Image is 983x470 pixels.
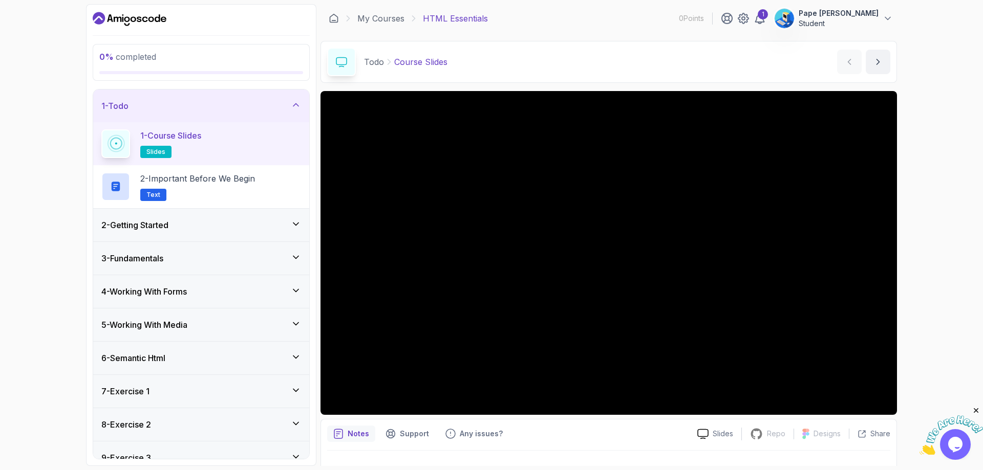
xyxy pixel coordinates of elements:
h3: 7 - Exercise 1 [101,385,149,397]
button: notes button [327,426,375,442]
a: Dashboard [93,11,166,27]
a: Slides [689,429,741,439]
p: Student [799,18,879,29]
div: 1 [758,9,768,19]
p: Pape [PERSON_NAME] [799,8,879,18]
img: user profile image [775,9,794,28]
h3: 8 - Exercise 2 [101,418,151,431]
h3: 2 - Getting Started [101,219,168,231]
button: 5-Working With Media [93,308,309,341]
p: Share [870,429,890,439]
h3: 1 - Todo [101,100,129,112]
p: Designs [814,429,841,439]
button: Support button [379,426,435,442]
button: 6-Semantic Html [93,342,309,374]
iframe: chat widget [920,406,983,455]
button: 2-Getting Started [93,209,309,241]
h3: 3 - Fundamentals [101,252,163,264]
h3: 5 - Working With Media [101,319,187,331]
p: Support [400,429,429,439]
p: Notes [348,429,369,439]
a: My Courses [357,12,404,25]
button: 2-Important Before We BeginText [101,172,301,201]
p: 1 - Course Slides [140,129,201,142]
p: Slides [713,429,733,439]
button: 7-Exercise 1 [93,375,309,408]
a: 1 [754,12,766,25]
h3: 9 - Exercise 3 [101,452,151,464]
p: HTML Essentials [423,12,488,25]
button: 4-Working With Forms [93,275,309,308]
span: Text [146,191,160,199]
span: completed [99,52,156,62]
h3: 4 - Working With Forms [101,285,187,298]
p: Course Slides [394,56,447,68]
button: Share [849,429,890,439]
span: 0 % [99,52,114,62]
button: 1-Todo [93,89,309,122]
p: Todo [364,56,384,68]
button: user profile imagePape [PERSON_NAME]Student [774,8,893,29]
button: 1-Course Slidesslides [101,129,301,158]
button: 3-Fundamentals [93,242,309,275]
button: Feedback button [439,426,509,442]
span: slides [146,148,165,156]
button: previous content [837,50,862,74]
button: next content [866,50,890,74]
button: 8-Exercise 2 [93,408,309,441]
p: Repo [767,429,785,439]
p: 2 - Important Before We Begin [140,172,255,185]
p: Any issues? [460,429,503,439]
a: Dashboard [329,13,339,24]
h3: 6 - Semantic Html [101,352,165,364]
p: 0 Points [679,13,704,24]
